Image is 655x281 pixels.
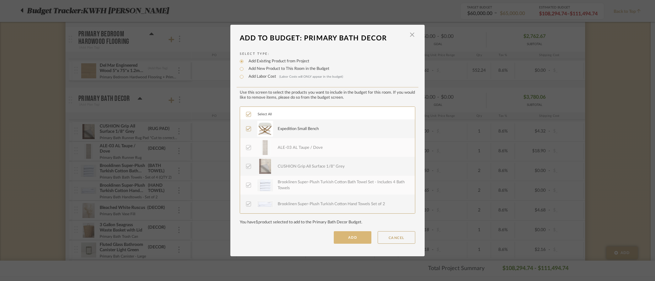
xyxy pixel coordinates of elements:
button: ADD [334,231,371,244]
label: Add New Product to This Room in the Budget [245,66,329,72]
div: Add To Budget: Primary Bath Decor [240,31,406,45]
span: Select All [258,112,272,116]
div: Brooklinen Super-Plush Turkish Cotton Hand Towels Set of 2 [278,201,385,207]
img: 94a84b63-d48a-48eb-bfc5-f43467d773bf_50x50.jpg [257,179,273,192]
button: CANCEL [378,231,415,244]
img: a43c450f-3003-456b-b0d6-844f0661d48b_50x50.jpg [257,121,273,137]
img: 98180bd3-17c5-4f29-a6e4-d655cd0c50eb_50x50.jpg [257,200,273,208]
span: 1 [256,220,258,224]
label: Select Type: [240,52,415,56]
div: ALE-03 AL Taupe / Dove [278,145,323,151]
div: CUSHION Grip All Surface 1/8" Grey [278,164,345,170]
div: Use this screen to select the products you want to include in the budget for this room. If you wo... [240,90,415,100]
div: Expedition Small Bench [278,126,319,132]
div: You have product selected to add to the Primary Bath Decor Budget. [240,220,415,225]
img: 41b8af4d-d032-47ab-9f7e-e17e66bcc489_50x50.jpg [259,159,271,174]
label: Add Labor Cost [245,74,343,80]
span: (Labor Costs will ONLY appear in the budget) [279,75,343,78]
div: Brooklinen Super-Plush Turkish Cotton Bath Towel Set - Includes 4 Bath Towels [278,179,408,191]
label: Add Existing Product from Project [245,58,309,65]
button: Close [406,31,418,38]
img: 86e81ec2-b858-4993-909e-f367cb19fcfb_50x50.jpg [260,140,270,155]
